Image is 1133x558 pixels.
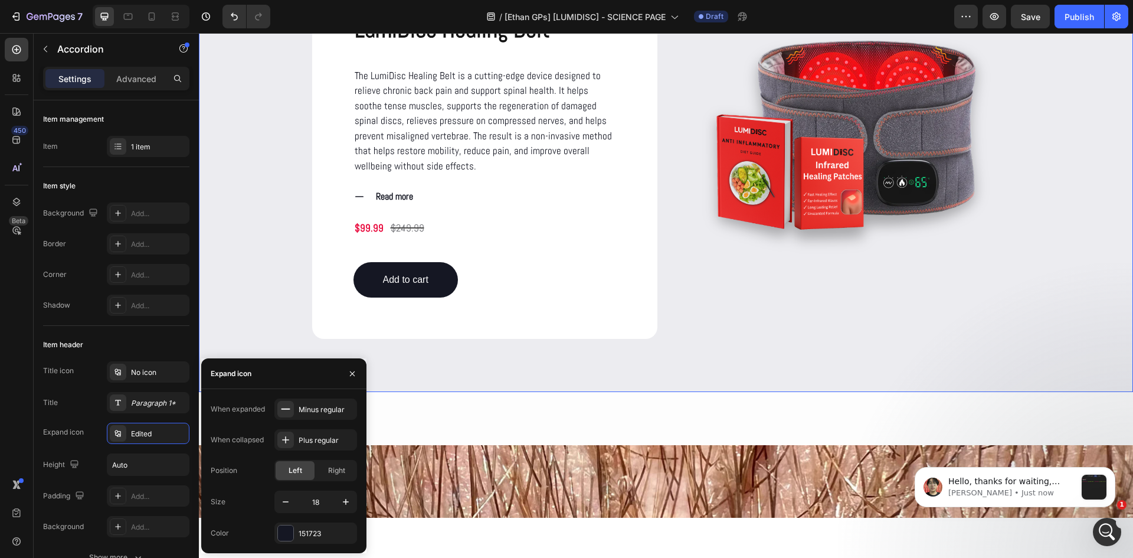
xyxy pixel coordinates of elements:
[11,126,28,135] div: 450
[43,366,74,376] div: Title icon
[43,457,81,473] div: Height
[131,301,186,311] div: Add...
[57,42,158,56] p: Accordion
[222,5,270,28] div: Undo/Redo
[1093,518,1121,546] iframe: Intercom live chat
[43,114,104,125] div: Item management
[43,340,83,350] div: Item header
[131,239,186,250] div: Add...
[505,11,666,23] span: [Ethan GPs] [LUMIDISC] - SCIENCE PAGE
[1055,5,1104,28] button: Publish
[211,435,264,445] div: When collapsed
[43,397,58,408] div: Title
[131,208,186,219] div: Add...
[328,465,345,476] span: Right
[211,528,229,539] div: Color
[211,465,237,476] div: Position
[58,73,91,85] p: Settings
[43,427,84,438] div: Expand icon
[5,5,88,28] button: 7
[1021,12,1040,22] span: Save
[43,181,76,191] div: Item style
[43,239,66,249] div: Border
[43,488,87,504] div: Padding
[289,465,302,476] span: Left
[211,497,225,507] div: Size
[299,528,354,539] div: 151723
[1065,11,1094,23] div: Publish
[43,300,70,311] div: Shadow
[107,454,189,475] input: Auto
[131,429,186,439] div: Edited
[131,398,186,409] div: Paragraph 1*
[299,435,354,446] div: Plus regular
[299,404,354,415] div: Minus regular
[499,11,502,23] span: /
[116,73,156,85] p: Advanced
[211,368,251,379] div: Expand icon
[43,205,100,221] div: Background
[43,141,58,152] div: Item
[211,404,265,415] div: When expanded
[9,216,28,226] div: Beta
[131,522,186,533] div: Add...
[1117,500,1127,510] span: 1
[131,270,186,280] div: Add...
[131,491,186,502] div: Add...
[77,9,83,24] p: 7
[43,269,67,280] div: Corner
[897,443,1133,526] iframe: Intercom notifications message
[1011,5,1050,28] button: Save
[131,367,186,378] div: No icon
[131,142,186,152] div: 1 item
[43,521,84,532] div: Background
[199,33,1133,518] iframe: To enrich screen reader interactions, please activate Accessibility in Grammarly extension settings
[706,11,723,22] span: Draft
